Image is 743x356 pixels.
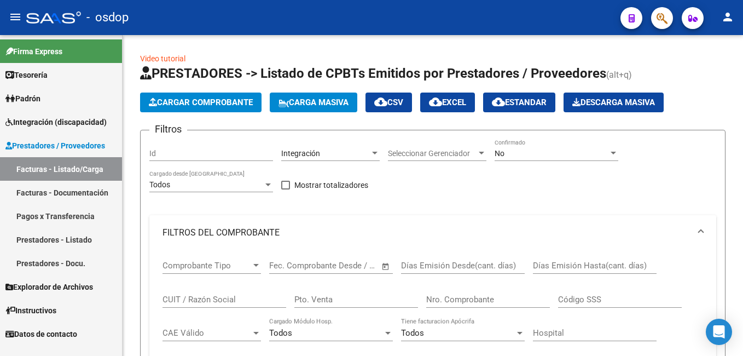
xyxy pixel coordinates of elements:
[315,261,368,271] input: End date
[149,122,187,137] h3: Filtros
[140,54,185,63] a: Video tutorial
[374,97,403,107] span: CSV
[5,305,56,317] span: Instructivos
[86,5,129,30] span: - osdop
[388,149,477,158] span: Seleccionar Gerenciador
[721,10,734,24] mat-icon: person
[269,328,292,338] span: Todos
[281,149,320,158] span: Integración
[5,69,48,81] span: Tesorería
[5,93,40,105] span: Padrón
[294,179,368,192] span: Mostrar totalizadores
[5,45,62,58] span: Firma Express
[5,328,77,340] span: Datos de contacto
[365,93,412,112] button: CSV
[149,215,716,250] mat-expansion-panel-header: FILTROS DEL COMPROBANTE
[270,93,357,112] button: Carga Masiva
[420,93,475,112] button: EXCEL
[429,95,442,108] mat-icon: cloud_download
[162,328,251,338] span: CAE Válido
[278,97,349,107] span: Carga Masiva
[5,281,93,293] span: Explorador de Archivos
[483,93,555,112] button: Estandar
[374,95,387,108] mat-icon: cloud_download
[149,180,170,189] span: Todos
[5,116,107,128] span: Integración (discapacidad)
[5,140,105,152] span: Prestadores / Proveedores
[492,95,505,108] mat-icon: cloud_download
[162,261,251,271] span: Comprobante Tipo
[140,93,262,112] button: Cargar Comprobante
[149,97,253,107] span: Cargar Comprobante
[269,261,305,271] input: Start date
[162,227,690,239] mat-panel-title: FILTROS DEL COMPROBANTE
[9,10,22,24] mat-icon: menu
[706,319,732,345] div: Open Intercom Messenger
[564,93,664,112] button: Descarga Masiva
[606,70,632,80] span: (alt+q)
[429,97,466,107] span: EXCEL
[380,260,392,273] button: Open calendar
[401,328,424,338] span: Todos
[572,97,655,107] span: Descarga Masiva
[492,97,547,107] span: Estandar
[495,149,504,158] span: No
[564,93,664,112] app-download-masive: Descarga masiva de comprobantes (adjuntos)
[140,66,606,81] span: PRESTADORES -> Listado de CPBTs Emitidos por Prestadores / Proveedores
